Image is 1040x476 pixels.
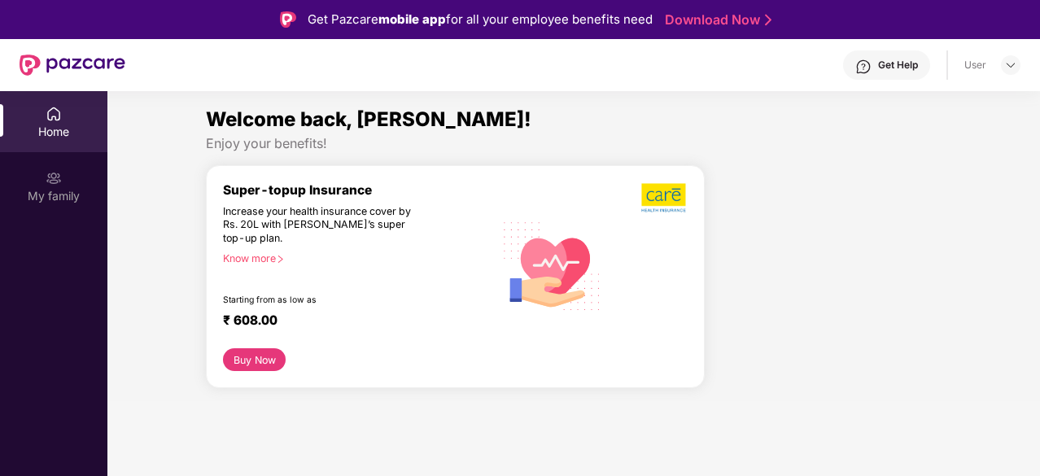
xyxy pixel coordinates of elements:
[206,135,942,152] div: Enjoy your benefits!
[46,106,62,122] img: svg+xml;base64,PHN2ZyBpZD0iSG9tZSIgeG1sbnM9Imh0dHA6Ly93d3cudzMub3JnLzIwMDAvc3ZnIiB3aWR0aD0iMjAiIG...
[223,205,424,246] div: Increase your health insurance cover by Rs. 20L with [PERSON_NAME]’s super top-up plan.
[494,206,610,324] img: svg+xml;base64,PHN2ZyB4bWxucz0iaHR0cDovL3d3dy53My5vcmcvMjAwMC9zdmciIHhtbG5zOnhsaW5rPSJodHRwOi8vd3...
[223,312,478,332] div: ₹ 608.00
[223,348,286,371] button: Buy Now
[223,182,494,198] div: Super-topup Insurance
[378,11,446,27] strong: mobile app
[223,295,425,306] div: Starting from as low as
[276,255,285,264] span: right
[206,107,531,131] span: Welcome back, [PERSON_NAME]!
[20,55,125,76] img: New Pazcare Logo
[765,11,771,28] img: Stroke
[308,10,653,29] div: Get Pazcare for all your employee benefits need
[964,59,986,72] div: User
[1004,59,1017,72] img: svg+xml;base64,PHN2ZyBpZD0iRHJvcGRvd24tMzJ4MzIiIHhtbG5zPSJodHRwOi8vd3d3LnczLm9yZy8yMDAwL3N2ZyIgd2...
[641,182,688,213] img: b5dec4f62d2307b9de63beb79f102df3.png
[46,170,62,186] img: svg+xml;base64,PHN2ZyB3aWR0aD0iMjAiIGhlaWdodD0iMjAiIHZpZXdCb3g9IjAgMCAyMCAyMCIgZmlsbD0ibm9uZSIgeG...
[878,59,918,72] div: Get Help
[665,11,767,28] a: Download Now
[280,11,296,28] img: Logo
[223,252,484,264] div: Know more
[855,59,872,75] img: svg+xml;base64,PHN2ZyBpZD0iSGVscC0zMngzMiIgeG1sbnM9Imh0dHA6Ly93d3cudzMub3JnLzIwMDAvc3ZnIiB3aWR0aD...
